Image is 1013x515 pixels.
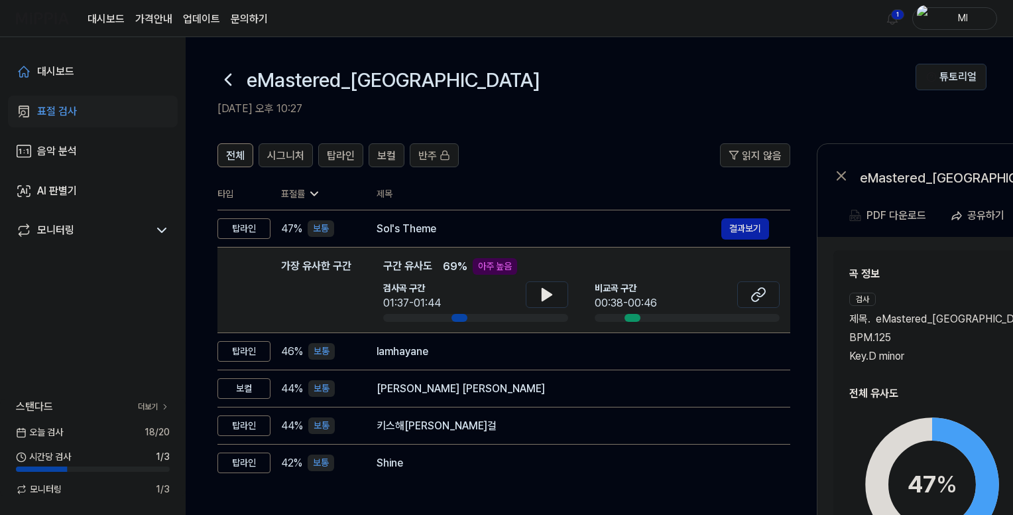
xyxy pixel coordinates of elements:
span: 스탠다드 [16,399,53,415]
button: 튜토리얼 [916,64,986,90]
span: 시간당 검사 [16,450,71,464]
div: 탑라인 [217,415,270,436]
div: 가장 유사한 구간 [281,258,351,322]
span: 모니터링 [16,482,62,496]
button: profileMl [912,7,997,30]
div: 보통 [308,343,335,360]
button: PDF 다운로드 [847,202,929,229]
div: Sol's Theme [377,221,721,237]
div: 대시보드 [37,64,74,80]
div: [PERSON_NAME] [PERSON_NAME] [377,381,769,397]
div: Ml [937,11,988,25]
a: 대시보드 [88,11,125,27]
span: 1 / 3 [156,450,170,464]
div: 보컬 [217,378,270,399]
span: 42 % [281,455,302,471]
img: 알림 [884,11,900,27]
span: 전체 [226,148,245,164]
img: Help [926,72,937,82]
div: 검사 [849,293,876,306]
div: 탑라인 [217,218,270,239]
div: 보통 [308,220,334,237]
button: 탑라인 [318,143,363,167]
span: 반주 [418,148,437,164]
span: 18 / 20 [145,425,170,439]
span: 1 / 3 [156,482,170,496]
button: 결과보기 [721,218,769,240]
div: 보통 [308,417,335,434]
div: lamhayane [377,344,769,360]
a: 모니터링 [16,222,149,238]
div: 보통 [308,455,334,471]
img: PDF Download [849,210,861,222]
div: 보통 [308,380,335,397]
a: 더보기 [138,401,170,413]
a: 문의하기 [231,11,268,27]
button: 읽지 않음 [720,143,790,167]
span: 시그니처 [267,148,304,164]
div: 1 [891,9,904,20]
span: 제목 . [849,311,870,327]
a: 음악 분석 [8,135,178,167]
div: 01:37-01:44 [383,295,441,311]
th: 타입 [217,178,270,210]
button: 반주 [410,143,459,167]
a: 업데이트 [183,11,220,27]
span: 44 % [281,381,303,397]
div: 음악 분석 [37,143,77,159]
div: 탑라인 [217,453,270,473]
span: 47 % [281,221,302,237]
span: 탑라인 [327,148,355,164]
span: 읽지 않음 [742,148,782,164]
div: 탑라인 [217,341,270,362]
th: 제목 [377,178,790,210]
div: 표절 검사 [37,104,77,119]
span: 69 % [443,259,467,275]
a: 대시보드 [8,56,178,88]
div: Shine [377,455,769,471]
span: 보컬 [377,148,396,164]
a: AI 판별기 [8,175,178,207]
span: 오늘 검사 [16,425,63,439]
span: 구간 유사도 [383,258,432,275]
span: 46 % [281,344,303,360]
div: AI 판별기 [37,183,77,199]
a: 표절 검사 [8,96,178,127]
div: PDF 다운로드 [866,207,926,224]
div: 00:38-00:46 [595,295,657,311]
img: profile [917,5,933,32]
div: 47 [908,467,957,502]
div: 공유하기 [967,207,1004,224]
span: 비교곡 구간 [595,281,657,295]
button: 시그니처 [259,143,313,167]
button: 알림1 [882,8,903,29]
div: 모니터링 [37,222,74,238]
span: 검사곡 구간 [383,281,441,295]
button: 가격안내 [135,11,172,27]
div: 표절률 [281,187,355,201]
span: % [936,470,957,498]
h2: [DATE] 오후 10:27 [217,101,916,117]
div: 키스해[PERSON_NAME]걸 [377,418,769,434]
div: 아주 높음 [473,258,517,275]
span: 44 % [281,418,303,434]
button: 보컬 [369,143,404,167]
h1: eMastered_Babylon [247,65,540,95]
button: 전체 [217,143,253,167]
